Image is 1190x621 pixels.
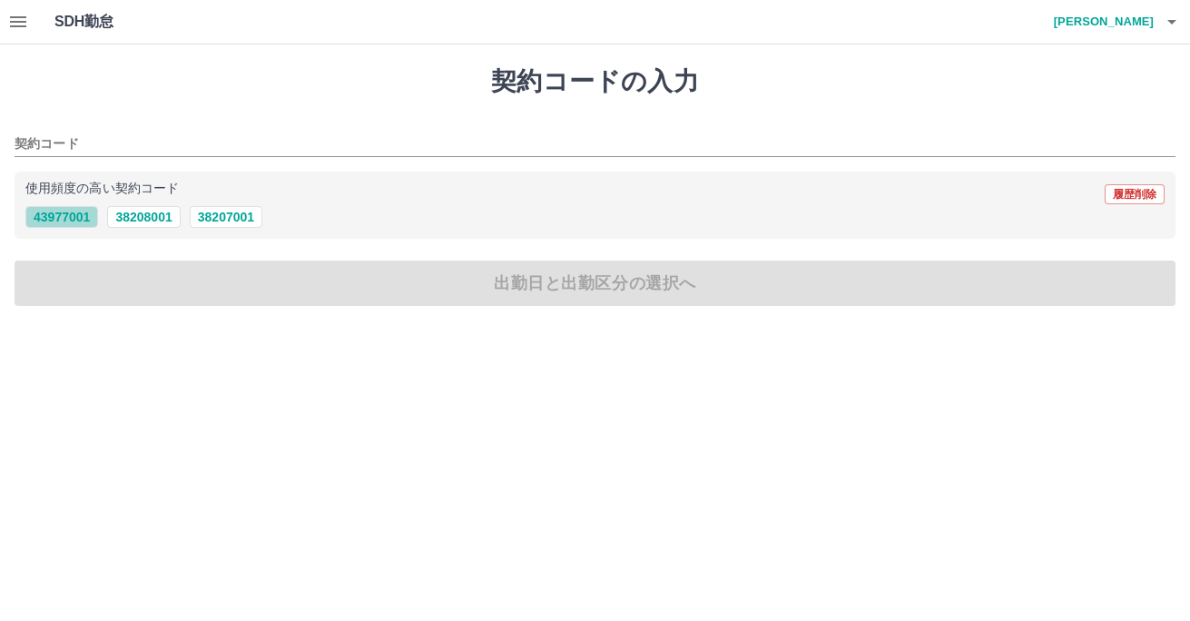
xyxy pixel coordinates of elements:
button: 38208001 [107,206,180,228]
h1: 契約コードの入力 [15,66,1175,97]
button: 履歴削除 [1105,184,1165,204]
p: 使用頻度の高い契約コード [25,182,179,195]
button: 43977001 [25,206,98,228]
button: 38207001 [190,206,262,228]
